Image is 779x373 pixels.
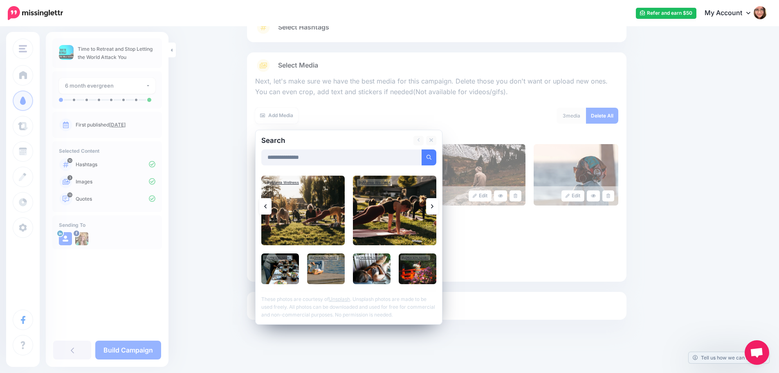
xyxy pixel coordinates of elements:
a: Delete All [586,108,618,124]
p: Hashtags [76,161,155,168]
a: Edit [561,190,585,201]
img: Capture the essence of empowerment and rejuvenation as women gather together for an exclusive wel... [261,176,345,245]
div: By [309,255,339,260]
div: By [357,179,392,186]
div: Open chat [745,340,769,365]
a: [PERSON_NAME] [314,256,337,260]
div: Select Media [255,72,618,275]
a: Marea Wellness [272,180,299,185]
span: 13 [67,192,72,197]
a: Select Hashtags [255,21,618,42]
span: 10 [67,158,72,163]
h4: Sending To [59,222,155,228]
p: First published [76,121,155,129]
a: [PERSON_NAME] [268,256,291,260]
a: My Account [696,3,767,23]
img: Beautiful Indonesian woman sleeping in Sekatong, Lombok. [353,253,391,284]
img: TV7G7W17IY5S4OYZ5DT39C7UOQZ2MUGA_large.jpg [534,144,618,206]
p: Next, let's make sure we have the best media for this campaign. Delete those you don't want or up... [255,76,618,97]
span: 3 [67,175,72,180]
img: Missinglettr [8,6,63,20]
img: 264337353_438364264674628_330775526847816722_n-bsa153209.jpg [75,232,88,245]
img: A joyful woman in a light dress holds a bouquet of white flowers while standing on a vibrant red ... [399,253,436,284]
a: [PERSON_NAME] [360,256,383,260]
div: By [265,179,301,186]
div: By [263,255,293,260]
a: Marea Wellness [363,180,391,185]
img: d992d42251970d81289e2f56cbf92f93_thumb.jpg [59,45,74,60]
p: Quotes [76,195,155,203]
p: Time to Retreat and Stop Letting the World Attack You [78,45,155,61]
p: These photos are courtesy of . Unsplash photos are made to be used freely. All photos can be down... [261,291,436,319]
a: [DATE] [109,122,126,128]
div: media [557,108,586,124]
a: [PERSON_NAME] [406,256,429,260]
img: Capture the essence of empowerment and rejuvenation as women gather together for an exclusive wel... [353,176,436,245]
a: Select Media [255,59,618,72]
h4: Selected Content [59,148,155,154]
a: Tell us how we can improve [689,352,769,363]
span: Select Hashtags [278,22,329,33]
a: Add Media [255,108,298,124]
img: 82QHLX51PO89S6PRPALAFM8MWUUYT46Q_large.jpg [441,144,525,206]
a: Refer and earn $50 [636,8,696,19]
button: 6 month evergreen [59,78,155,94]
p: Images [76,178,155,185]
span: 3 [563,113,566,119]
a: Unsplash [329,296,350,302]
img: reading through a summer day at the lake [307,253,345,284]
img: menu.png [19,45,27,52]
span: Select Media [278,60,318,71]
div: 6 month evergreen [65,81,146,90]
h2: Search [261,137,285,144]
div: By [400,255,430,260]
a: Edit [469,190,492,201]
div: By [355,255,384,260]
img: user_default_image.png [59,232,72,245]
